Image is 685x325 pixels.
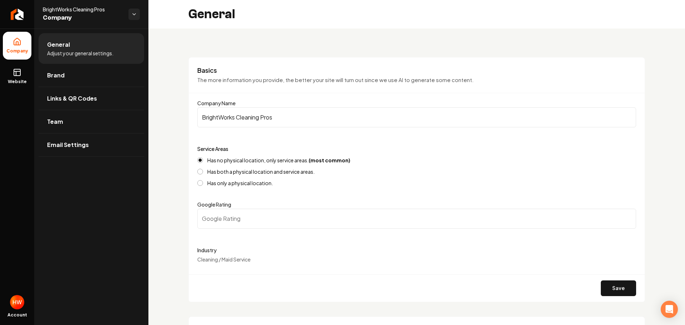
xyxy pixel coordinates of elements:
[47,94,97,103] span: Links & QR Codes
[4,48,31,54] span: Company
[47,141,89,149] span: Email Settings
[197,76,636,84] p: The more information you provide, the better your site will turn out since we use AI to generate ...
[47,117,63,126] span: Team
[5,79,30,85] span: Website
[309,157,350,163] strong: (most common)
[197,100,235,106] label: Company Name
[197,146,228,152] label: Service Areas
[197,201,231,208] label: Google Rating
[10,295,24,309] button: Open user button
[10,295,24,309] img: HSA Websites
[601,280,636,296] button: Save
[39,110,144,133] a: Team
[207,181,273,186] label: Has only a physical location.
[47,40,70,49] span: General
[47,71,65,80] span: Brand
[43,13,123,23] span: Company
[207,169,315,174] label: Has both a physical location and service areas.
[7,312,27,318] span: Account
[197,66,636,75] h3: Basics
[197,256,250,263] span: Cleaning / Maid Service
[39,64,144,87] a: Brand
[197,107,636,127] input: Company Name
[3,62,31,90] a: Website
[43,6,123,13] span: BrightWorks Cleaning Pros
[197,246,636,254] label: Industry
[39,133,144,156] a: Email Settings
[188,7,235,21] h2: General
[47,50,113,57] span: Adjust your general settings.
[661,301,678,318] div: Open Intercom Messenger
[197,209,636,229] input: Google Rating
[11,9,24,20] img: Rebolt Logo
[39,87,144,110] a: Links & QR Codes
[207,158,350,163] label: Has no physical location, only service areas.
